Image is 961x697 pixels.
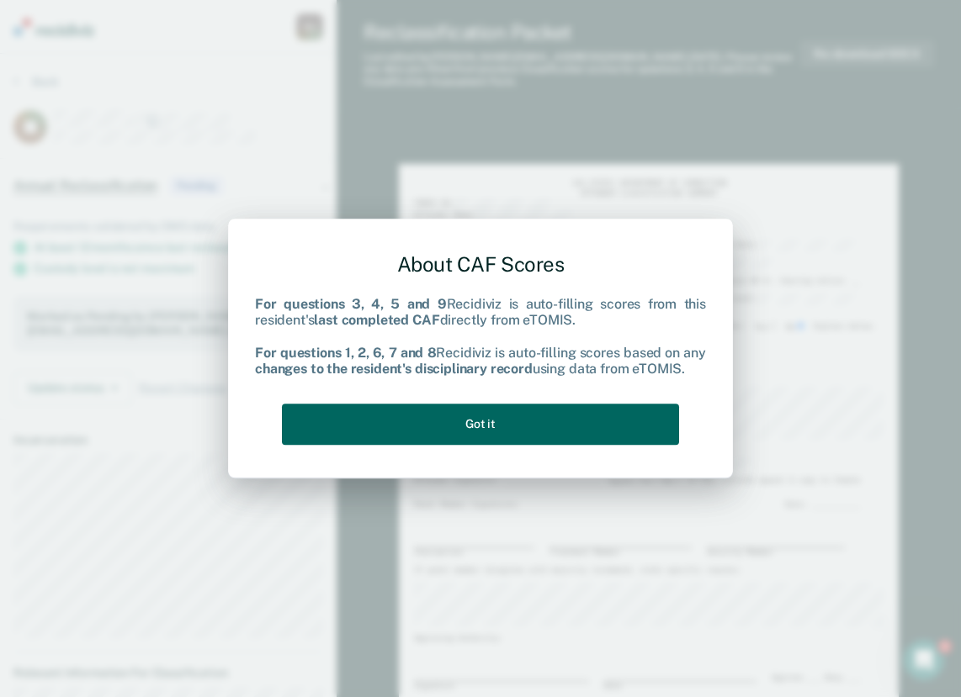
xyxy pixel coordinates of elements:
[282,404,679,445] button: Got it
[255,361,533,377] b: changes to the resident's disciplinary record
[255,297,706,378] div: Recidiviz is auto-filling scores from this resident's directly from eTOMIS. Recidiviz is auto-fil...
[314,313,439,329] b: last completed CAF
[255,345,436,361] b: For questions 1, 2, 6, 7 and 8
[255,239,706,290] div: About CAF Scores
[255,297,447,313] b: For questions 3, 4, 5 and 9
